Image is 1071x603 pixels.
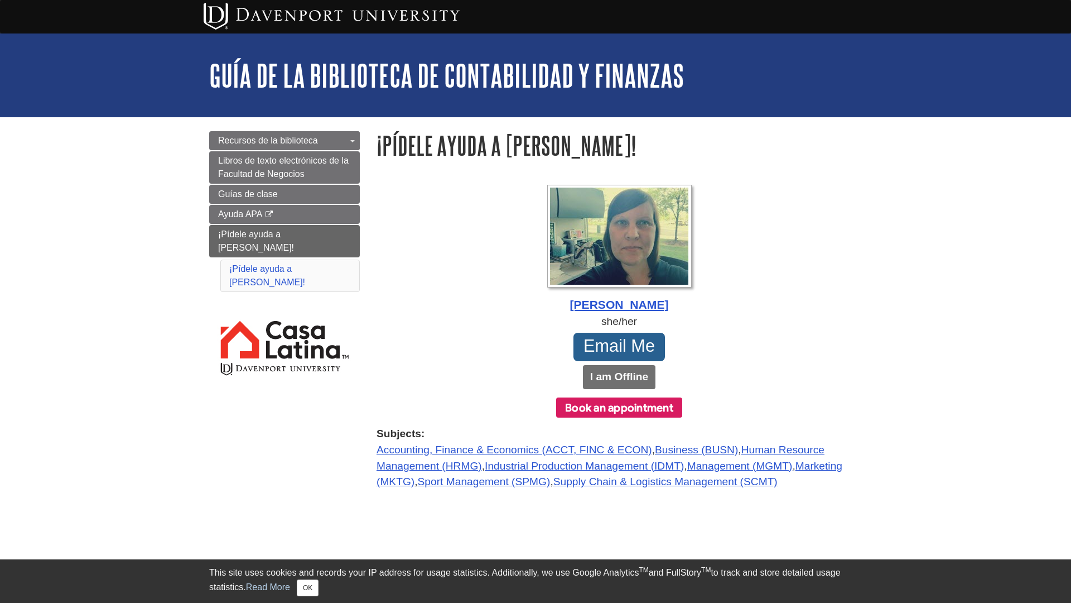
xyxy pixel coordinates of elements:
[209,566,862,596] div: This site uses cookies and records your IP address for usage statistics. Additionally, we use Goo...
[218,229,294,252] span: ¡Pídele ayuda a [PERSON_NAME]!
[377,314,862,330] div: she/her
[573,333,665,361] a: Email Me
[639,566,648,574] sup: TM
[218,136,318,145] span: Recursos de la biblioteca
[209,225,360,257] a: ¡Pídele ayuda a [PERSON_NAME]!
[377,426,862,442] strong: Subjects:
[209,131,360,150] a: Recursos de la biblioteca
[209,151,360,184] a: Libros de texto electrónicos de la Facultad de Negocios
[701,566,711,574] sup: TM
[583,365,655,389] button: I am Offline
[547,185,692,288] img: Profile Photo
[264,211,274,218] i: This link opens in a new window
[218,209,262,219] span: Ayuda APA
[297,580,319,596] button: Close
[377,444,652,456] a: Accounting, Finance & Economics (ACCT, FINC & ECON)
[377,426,862,490] div: , , , , , , ,
[687,460,793,472] a: Management (MGMT)
[218,189,278,199] span: Guías de clase
[209,58,684,93] a: Guía de la Biblioteca de Contabilidad y Finanzas
[590,371,648,382] b: I am Offline
[485,460,684,472] a: Industrial Production Management (IDMT)
[553,476,778,487] a: Supply Chain & Logistics Management (SCMT)
[209,131,360,396] div: Guide Page Menu
[377,296,862,314] div: [PERSON_NAME]
[556,398,682,418] button: Book an appointment
[377,185,862,314] a: Profile Photo [PERSON_NAME]
[209,205,360,224] a: Ayuda APA
[246,582,290,592] a: Read More
[418,476,551,487] a: Sport Management (SPMG)
[209,185,360,204] a: Guías de clase
[377,444,824,472] a: Human Resource Management (HRMG)
[229,264,305,287] a: ¡Pídele ayuda a [PERSON_NAME]!
[218,156,349,179] span: Libros de texto electrónicos de la Facultad de Negocios
[204,3,460,30] img: Davenport University
[655,444,738,456] a: Business (BUSN)
[377,131,862,160] h1: ¡Pídele ayuda a [PERSON_NAME]!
